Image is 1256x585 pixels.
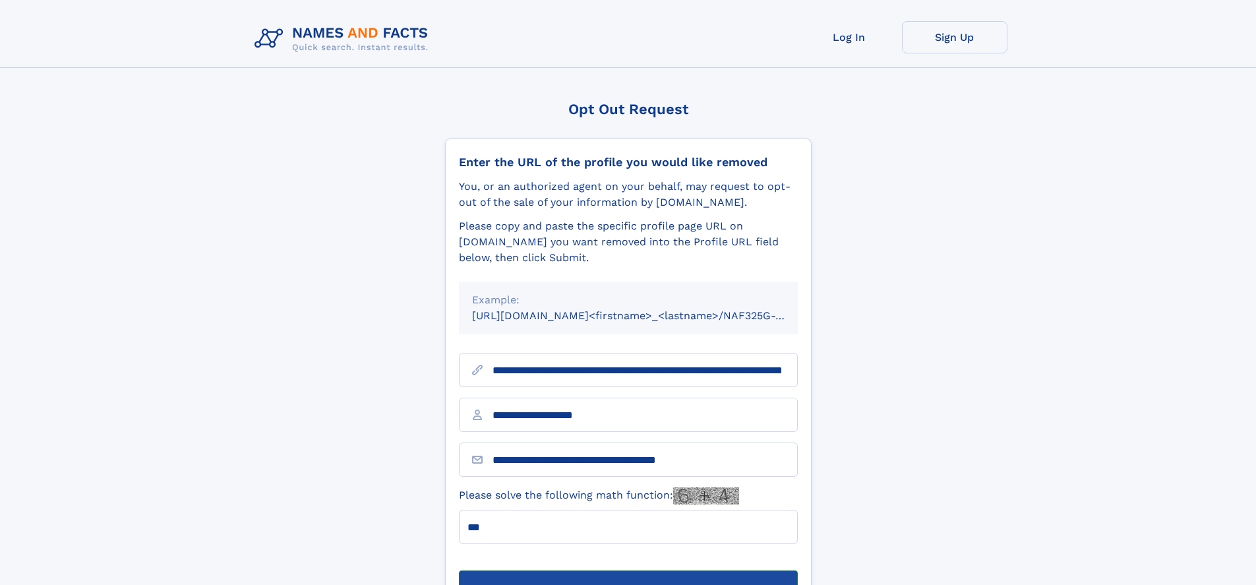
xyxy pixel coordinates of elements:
[459,218,798,266] div: Please copy and paste the specific profile page URL on [DOMAIN_NAME] you want removed into the Pr...
[459,179,798,210] div: You, or an authorized agent on your behalf, may request to opt-out of the sale of your informatio...
[445,101,812,117] div: Opt Out Request
[796,21,902,53] a: Log In
[472,309,823,322] small: [URL][DOMAIN_NAME]<firstname>_<lastname>/NAF325G-xxxxxxxx
[249,21,439,57] img: Logo Names and Facts
[459,155,798,169] div: Enter the URL of the profile you would like removed
[902,21,1007,53] a: Sign Up
[459,487,739,505] label: Please solve the following math function:
[472,292,785,308] div: Example:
